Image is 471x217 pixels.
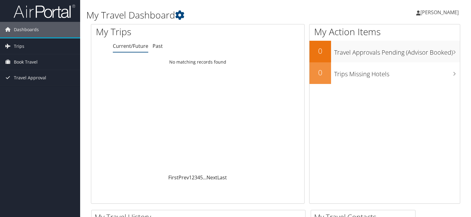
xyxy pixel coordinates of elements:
h1: My Action Items [309,25,460,38]
h3: Trips Missing Hotels [334,67,460,78]
span: Dashboards [14,22,39,37]
a: 1 [189,174,192,181]
a: Last [217,174,227,181]
a: Current/Future [113,43,148,49]
a: 0Trips Missing Hotels [309,62,460,84]
a: 2 [192,174,195,181]
a: 5 [200,174,203,181]
h2: 0 [309,46,331,56]
img: airportal-logo.png [14,4,75,19]
a: Past [153,43,163,49]
a: [PERSON_NAME] [416,3,465,22]
span: Trips [14,39,24,54]
a: 4 [197,174,200,181]
h2: 0 [309,67,331,78]
a: First [168,174,178,181]
a: 0Travel Approvals Pending (Advisor Booked) [309,41,460,62]
td: No matching records found [91,56,304,68]
span: … [203,174,207,181]
h1: My Travel Dashboard [86,9,339,22]
a: 3 [195,174,197,181]
h1: My Trips [96,25,211,38]
h3: Travel Approvals Pending (Advisor Booked) [334,45,460,57]
a: Next [207,174,217,181]
a: Prev [178,174,189,181]
span: [PERSON_NAME] [420,9,459,16]
span: Book Travel [14,54,38,70]
span: Travel Approval [14,70,46,86]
